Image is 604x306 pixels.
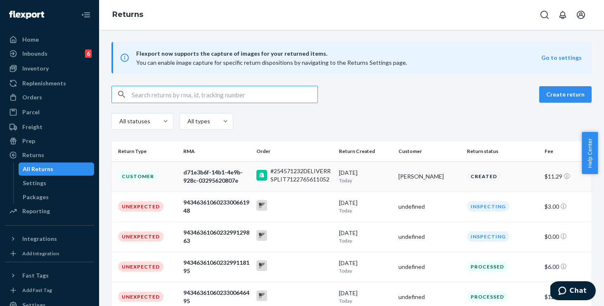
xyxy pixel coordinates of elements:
[5,134,94,148] a: Prep
[339,169,392,184] div: [DATE]
[554,7,571,23] button: Open notifications
[118,261,163,272] div: Unexpected
[536,7,553,23] button: Open Search Box
[5,285,94,295] a: Add Fast Tag
[339,237,392,244] p: Today
[183,228,250,245] div: 9434636106023299129863
[183,259,250,275] div: 9434636106023299118195
[467,171,501,181] div: Created
[22,49,47,58] div: Inbounds
[253,141,335,161] th: Order
[136,59,407,66] span: You can enable image capture for specific return dispositions by navigating to the Returns Settin...
[119,117,149,125] div: All statuses
[22,207,50,215] div: Reporting
[22,235,57,243] div: Integrations
[467,292,508,302] div: Processed
[5,106,94,119] a: Parcel
[78,7,94,23] button: Close Navigation
[180,141,253,161] th: RMA
[541,141,592,161] th: Fee
[339,229,392,244] div: [DATE]
[5,148,94,162] a: Returns
[22,287,52,294] div: Add Fast Tag
[573,7,589,23] button: Open account menu
[5,205,94,218] a: Reporting
[541,161,592,191] td: $11.29
[5,269,94,282] button: Fast Tags
[5,33,94,46] a: Home
[183,289,250,305] div: 9434636106023300646495
[398,293,460,301] div: undefined
[539,86,592,103] button: Create return
[183,198,250,215] div: 9434636106023300661948
[467,261,508,272] div: Processed
[336,141,395,161] th: Return Created
[5,232,94,245] button: Integrations
[398,263,460,271] div: undefined
[9,11,44,19] img: Flexport logo
[5,120,94,134] a: Freight
[118,201,163,212] div: Unexpected
[22,93,42,101] div: Orders
[467,201,509,212] div: Inspecting
[339,177,392,184] p: Today
[541,252,592,282] td: $6.00
[464,141,541,161] th: Return status
[22,151,44,159] div: Returns
[22,250,59,257] div: Add Integration
[541,54,582,62] button: Go to settings
[23,179,46,187] div: Settings
[118,231,163,242] div: Unexpected
[112,10,143,19] a: Returns
[132,86,317,103] input: Search returns by rma, id, tracking number
[23,165,53,173] div: All Returns
[5,77,94,90] a: Replenishments
[118,292,163,302] div: Unexpected
[395,141,464,161] th: Customer
[19,177,95,190] a: Settings
[541,221,592,252] td: $0.00
[5,62,94,75] a: Inventory
[22,271,49,280] div: Fast Tags
[339,207,392,214] p: Today
[183,168,250,185] div: d71e3b6f-14b1-4e9b-928c-03295620807e
[339,267,392,274] p: Today
[582,132,598,174] button: Help Center
[19,191,95,204] a: Packages
[22,64,49,73] div: Inventory
[22,108,40,116] div: Parcel
[5,47,94,60] a: Inbounds6
[339,259,392,274] div: [DATE]
[22,137,35,145] div: Prep
[339,199,392,214] div: [DATE]
[118,171,158,181] div: Customer
[550,281,596,302] iframe: Opens a widget where you can chat to one of our agents
[111,141,180,161] th: Return Type
[106,3,150,27] ol: breadcrumbs
[398,233,460,241] div: undefined
[22,123,43,131] div: Freight
[22,79,66,87] div: Replenishments
[85,49,92,58] div: 6
[398,202,460,211] div: undefined
[398,172,460,181] div: [PERSON_NAME]
[19,162,95,176] a: All Returns
[23,193,49,201] div: Packages
[5,91,94,104] a: Orders
[541,191,592,221] td: $3.00
[136,49,541,59] span: Flexport now supports the capture of images for your returned items.
[339,297,392,304] p: Today
[22,35,39,44] div: Home
[467,231,509,242] div: Inspecting
[187,117,209,125] div: All types
[5,249,94,259] a: Add Integration
[270,167,332,184] div: #254571232DELIVERRSPLIT7122765611052
[339,289,392,304] div: [DATE]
